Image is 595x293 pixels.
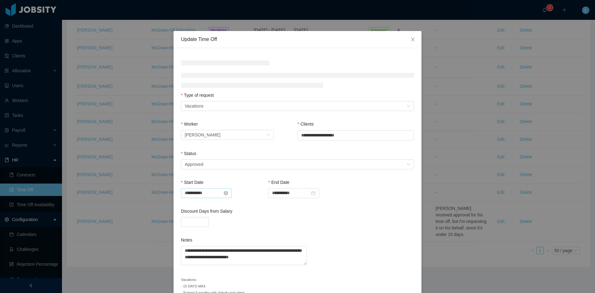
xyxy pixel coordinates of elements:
[297,122,314,127] label: Clients
[404,31,421,48] button: Close
[311,191,315,195] i: icon: calendar
[268,180,289,185] label: End Date
[181,180,203,185] label: Start Date
[181,209,232,214] label: Discount Days from Salary
[181,238,192,242] label: Notes
[181,93,214,98] label: Type of request
[410,37,415,42] i: icon: close
[181,151,196,156] label: Status
[224,191,228,195] i: icon: close-circle
[185,130,220,140] div: Jose Alberto Flores
[181,36,414,43] div: Update Time Off
[181,246,307,265] textarea: Notes
[181,217,209,227] input: Discount Days from Salary
[185,101,203,111] div: Vacations
[181,122,198,127] label: Worker
[185,160,203,169] div: Approved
